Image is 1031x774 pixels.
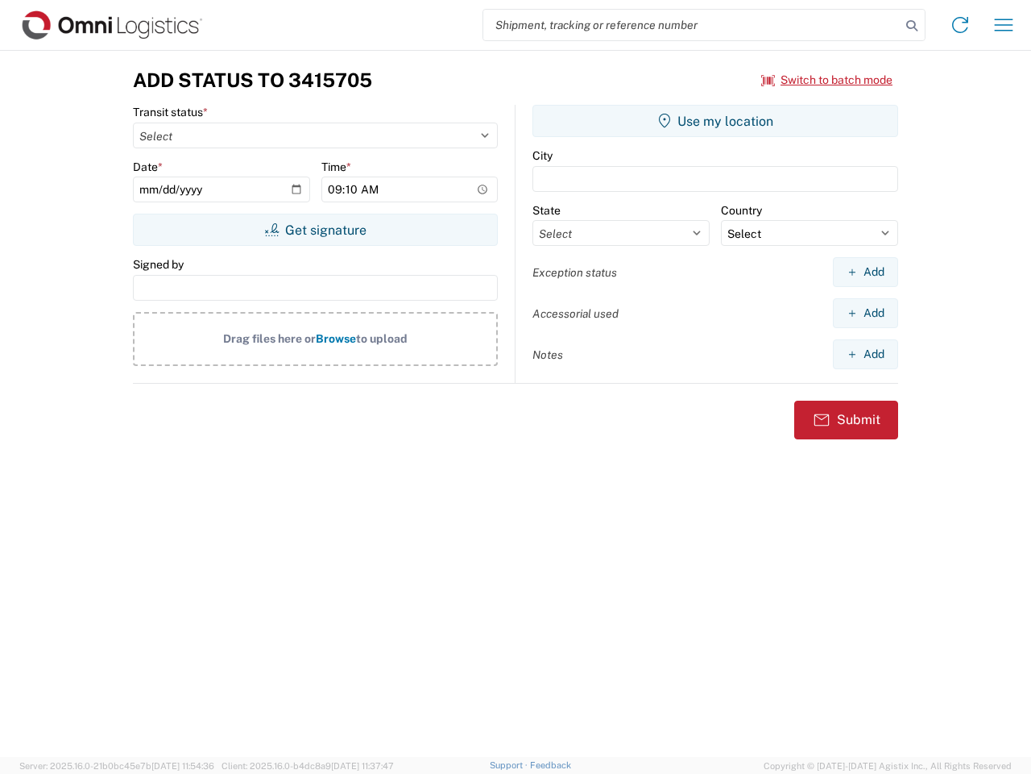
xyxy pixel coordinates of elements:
[532,306,619,321] label: Accessorial used
[833,257,898,287] button: Add
[321,160,351,174] label: Time
[19,761,214,771] span: Server: 2025.16.0-21b0bc45e7b
[764,759,1012,773] span: Copyright © [DATE]-[DATE] Agistix Inc., All Rights Reserved
[833,339,898,369] button: Add
[794,401,898,439] button: Submit
[223,332,316,345] span: Drag files here or
[356,332,408,345] span: to upload
[833,298,898,328] button: Add
[761,67,892,94] button: Switch to batch mode
[133,160,163,174] label: Date
[151,761,214,771] span: [DATE] 11:54:36
[133,257,184,272] label: Signed by
[532,105,898,137] button: Use my location
[222,761,394,771] span: Client: 2025.16.0-b4dc8a9
[530,760,571,770] a: Feedback
[532,148,553,163] label: City
[133,105,208,119] label: Transit status
[316,332,356,345] span: Browse
[721,203,762,218] label: Country
[133,214,498,246] button: Get signature
[532,203,561,218] label: State
[133,69,372,92] h3: Add Status to 3415705
[532,347,563,362] label: Notes
[490,760,530,770] a: Support
[532,265,617,280] label: Exception status
[483,10,901,40] input: Shipment, tracking or reference number
[331,761,394,771] span: [DATE] 11:37:47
